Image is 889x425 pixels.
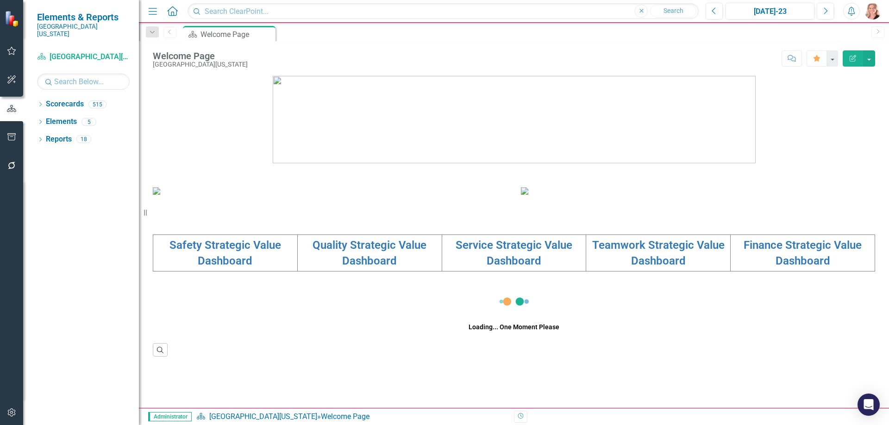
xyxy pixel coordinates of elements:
[592,239,725,267] a: Teamwork Strategic Value Dashboard
[664,7,683,14] span: Search
[209,412,317,421] a: [GEOGRAPHIC_DATA][US_STATE]
[200,29,273,40] div: Welcome Page
[37,23,130,38] small: [GEOGRAPHIC_DATA][US_STATE]
[46,134,72,145] a: Reports
[37,74,130,90] input: Search Below...
[650,5,696,18] button: Search
[729,6,811,17] div: [DATE]-23
[469,322,559,332] div: Loading... One Moment Please
[37,52,130,62] a: [GEOGRAPHIC_DATA][US_STATE]
[169,239,281,267] a: Safety Strategic Value Dashboard
[321,412,369,421] div: Welcome Page
[858,394,880,416] div: Open Intercom Messenger
[37,12,130,23] span: Elements & Reports
[5,11,21,27] img: ClearPoint Strategy
[81,118,96,126] div: 5
[188,3,699,19] input: Search ClearPoint...
[196,412,507,422] div: »
[273,76,756,163] img: download%20somc%20logo%20v2.png
[46,117,77,127] a: Elements
[153,187,160,195] img: download%20somc%20mission%20vision.png
[726,3,814,19] button: [DATE]-23
[521,187,528,195] img: download%20somc%20strategic%20values%20v2.png
[153,51,248,61] div: Welcome Page
[76,136,91,143] div: 18
[88,100,106,108] div: 515
[864,3,881,19] img: Tiffany LaCoste
[456,239,572,267] a: Service Strategic Value Dashboard
[148,412,192,421] span: Administrator
[313,239,426,267] a: Quality Strategic Value Dashboard
[744,239,862,267] a: Finance Strategic Value Dashboard
[153,61,248,68] div: [GEOGRAPHIC_DATA][US_STATE]
[46,99,84,110] a: Scorecards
